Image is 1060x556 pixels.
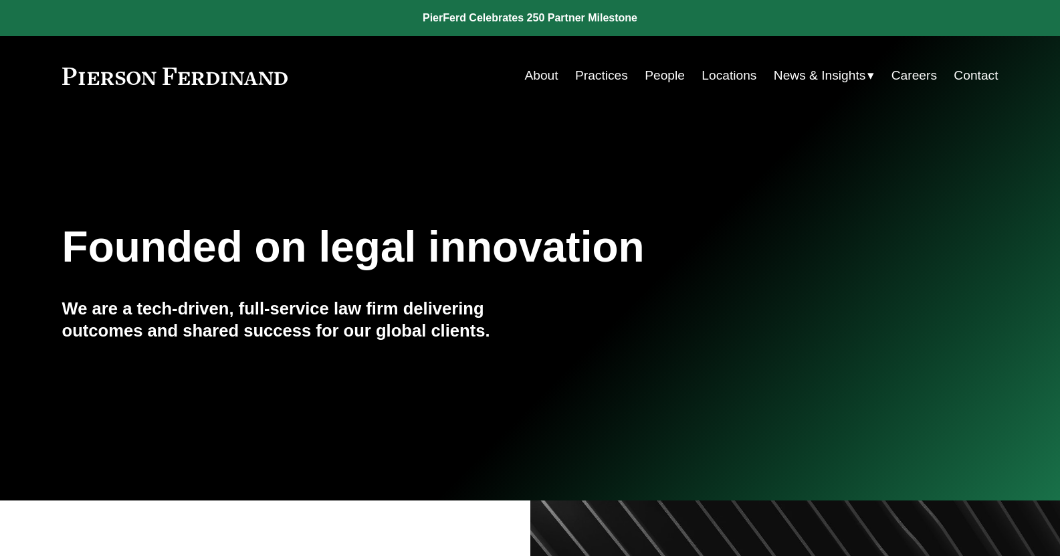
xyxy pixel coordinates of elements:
a: About [524,63,558,88]
h1: Founded on legal innovation [62,223,843,272]
a: Locations [702,63,756,88]
h4: We are a tech-driven, full-service law firm delivering outcomes and shared success for our global... [62,298,530,341]
a: folder dropdown [774,63,875,88]
a: Careers [891,63,937,88]
a: Contact [954,63,998,88]
span: News & Insights [774,64,866,88]
a: Practices [575,63,628,88]
a: People [645,63,685,88]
